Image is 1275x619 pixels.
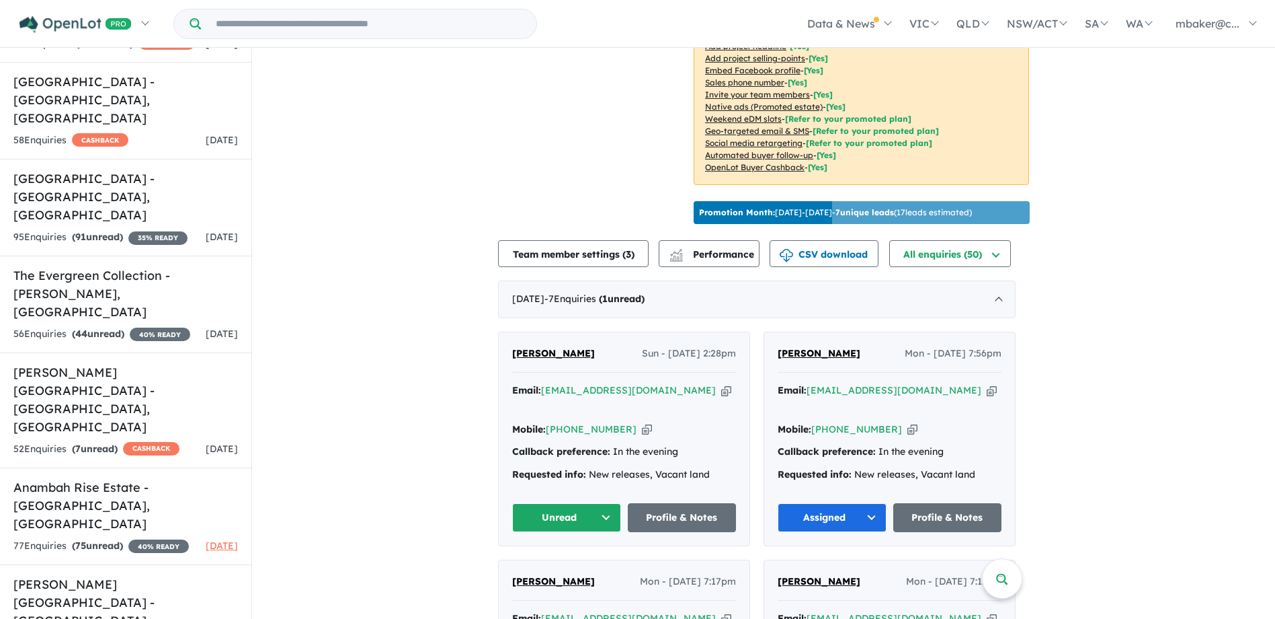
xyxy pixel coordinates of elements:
[705,138,803,148] u: Social media retargeting
[811,423,902,435] a: [PHONE_NUMBER]
[512,347,595,359] span: [PERSON_NAME]
[642,346,736,362] span: Sun - [DATE] 2:28pm
[75,443,81,455] span: 7
[778,444,1001,460] div: In the evening
[806,138,932,148] span: [Refer to your promoted plan]
[512,445,610,458] strong: Callback preference:
[826,102,846,112] span: [Yes]
[705,102,823,112] u: Native ads (Promoted estate)
[13,441,179,458] div: 52 Enquir ies
[813,89,833,100] span: [ Yes ]
[512,467,736,483] div: New releases, Vacant land
[705,65,800,75] u: Embed Facebook profile
[79,38,96,50] span: 141
[705,150,813,160] u: Automated buyer follow-up
[512,575,595,587] span: [PERSON_NAME]
[770,240,878,267] button: CSV download
[512,468,586,480] strong: Requested info:
[813,126,939,136] span: [Refer to your promoted plan]
[544,293,645,305] span: - 7 Enquir ies
[721,384,731,398] button: Copy
[13,229,188,246] div: 95 Enquir ies
[206,231,238,243] span: [DATE]
[72,231,123,243] strong: ( unread)
[75,328,87,340] span: 44
[778,346,860,362] a: [PERSON_NAME]
[778,468,852,480] strong: Requested info:
[987,384,997,398] button: Copy
[626,248,631,260] span: 3
[1176,17,1239,30] span: mbaker@c...
[817,150,836,160] span: [Yes]
[498,240,649,267] button: Team member settings (3)
[13,538,189,554] div: 77 Enquir ies
[512,423,546,435] strong: Mobile:
[780,249,793,262] img: download icon
[705,126,809,136] u: Geo-targeted email & SMS
[206,38,238,50] span: [DATE]
[206,328,238,340] span: [DATE]
[705,162,805,172] u: OpenLot Buyer Cashback
[206,540,238,552] span: [DATE]
[785,114,911,124] span: [Refer to your promoted plan]
[640,574,736,590] span: Mon - [DATE] 7:17pm
[889,240,1011,267] button: All enquiries (50)
[541,384,716,396] a: [EMAIL_ADDRESS][DOMAIN_NAME]
[13,133,128,149] div: 58 Enquir ies
[808,162,827,172] span: [Yes]
[628,503,737,532] a: Profile & Notes
[642,423,652,437] button: Copy
[905,346,1001,362] span: Mon - [DATE] 7:56pm
[705,77,784,87] u: Sales phone number
[835,207,894,217] b: 7 unique leads
[599,293,645,305] strong: ( unread)
[204,9,534,38] input: Try estate name, suburb, builder or developer
[804,65,823,75] span: [ Yes ]
[705,89,810,100] u: Invite your team members
[128,231,188,245] span: 35 % READY
[705,114,782,124] u: Weekend eDM slots
[130,328,190,341] span: 40 % READY
[72,540,123,552] strong: ( unread)
[778,467,1001,483] div: New releases, Vacant land
[809,53,828,63] span: [ Yes ]
[512,574,595,590] a: [PERSON_NAME]
[788,77,807,87] span: [ Yes ]
[778,445,876,458] strong: Callback preference:
[498,281,1016,318] div: [DATE]
[76,38,133,50] strong: ( unread)
[778,503,887,532] button: Assigned
[72,443,118,455] strong: ( unread)
[13,266,238,321] h5: The Evergreen Collection - [PERSON_NAME] , [GEOGRAPHIC_DATA]
[893,503,1002,532] a: Profile & Notes
[123,442,179,456] span: CASHBACK
[906,574,1001,590] span: Mon - [DATE] 7:11pm
[546,423,636,435] a: [PHONE_NUMBER]
[72,133,128,147] span: CASHBACK
[705,53,805,63] u: Add project selling-points
[206,443,238,455] span: [DATE]
[778,574,860,590] a: [PERSON_NAME]
[778,384,807,396] strong: Email:
[670,249,682,256] img: line-chart.svg
[206,134,238,146] span: [DATE]
[75,540,86,552] span: 75
[602,293,608,305] span: 1
[13,363,238,436] h5: [PERSON_NAME][GEOGRAPHIC_DATA] - [GEOGRAPHIC_DATA] , [GEOGRAPHIC_DATA]
[13,170,238,224] h5: [GEOGRAPHIC_DATA] - [GEOGRAPHIC_DATA] , [GEOGRAPHIC_DATA]
[669,253,683,262] img: bar-chart.svg
[13,326,190,342] div: 56 Enquir ies
[512,444,736,460] div: In the evening
[512,346,595,362] a: [PERSON_NAME]
[671,248,754,260] span: Performance
[13,478,238,533] h5: Anambah Rise Estate - [GEOGRAPHIC_DATA] , [GEOGRAPHIC_DATA]
[699,207,775,217] b: Promotion Month:
[699,207,972,219] p: [DATE] - [DATE] - ( 17 leads estimated)
[19,16,132,33] img: Openlot PRO Logo White
[778,423,811,435] strong: Mobile:
[512,503,621,532] button: Unread
[807,384,981,396] a: [EMAIL_ADDRESS][DOMAIN_NAME]
[778,347,860,359] span: [PERSON_NAME]
[907,423,917,437] button: Copy
[75,231,86,243] span: 91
